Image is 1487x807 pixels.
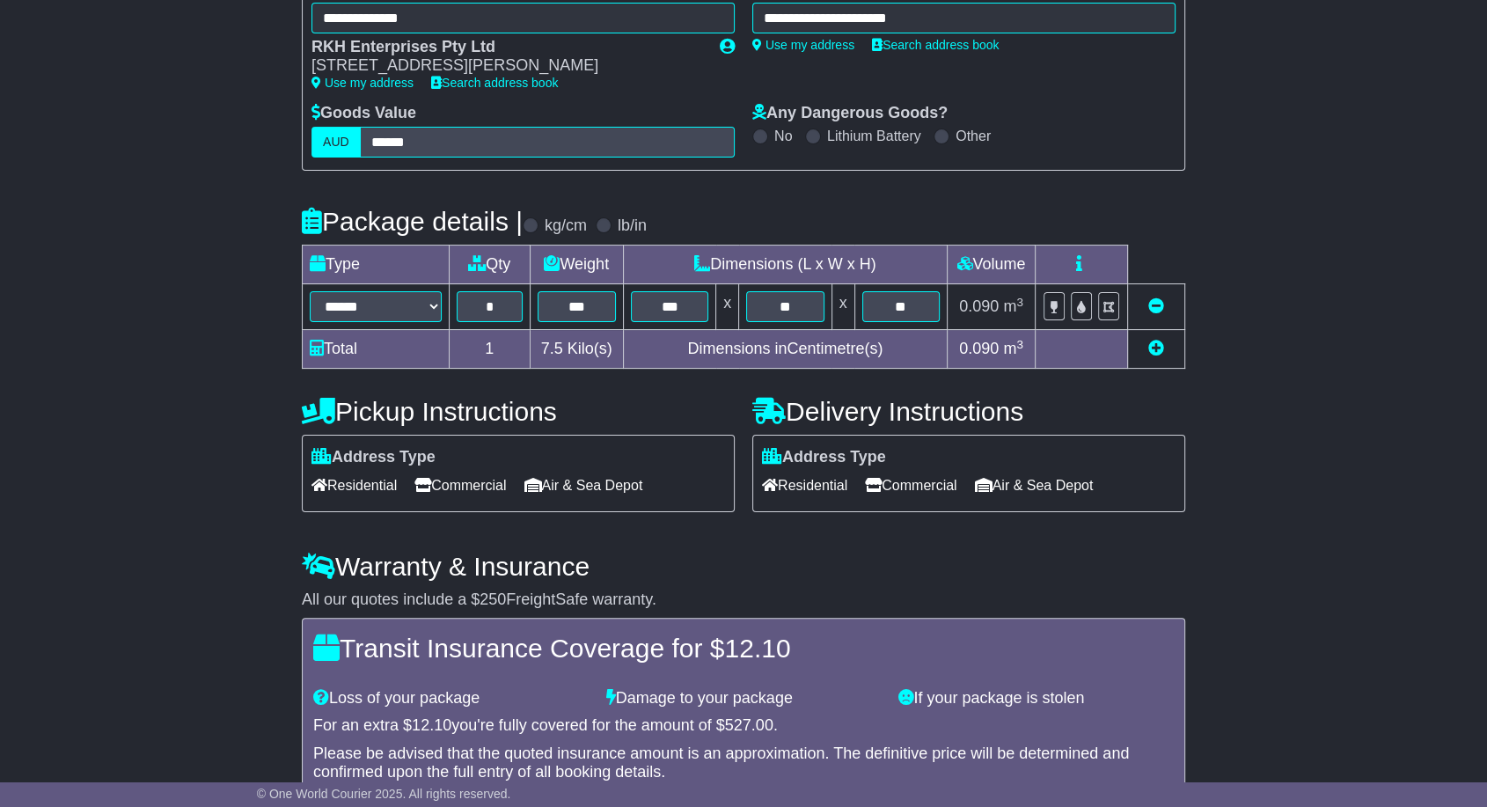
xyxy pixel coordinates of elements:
[480,591,506,608] span: 250
[752,397,1185,426] h4: Delivery Instructions
[530,330,623,369] td: Kilo(s)
[541,340,563,357] span: 7.5
[618,216,647,236] label: lb/in
[623,330,947,369] td: Dimensions in Centimetre(s)
[304,689,597,708] div: Loss of your package
[890,689,1183,708] div: If your package is stolen
[831,284,854,330] td: x
[313,745,1174,782] div: Please be advised that the quoted insurance amount is an approximation. The definitive price will...
[762,472,847,499] span: Residential
[545,216,587,236] label: kg/cm
[752,38,854,52] a: Use my address
[450,246,531,284] td: Qty
[725,716,773,734] span: 527.00
[1016,338,1023,351] sup: 3
[311,56,702,76] div: [STREET_ADDRESS][PERSON_NAME]
[865,472,956,499] span: Commercial
[1003,297,1023,315] span: m
[1003,340,1023,357] span: m
[752,104,948,123] label: Any Dangerous Goods?
[716,284,739,330] td: x
[524,472,643,499] span: Air & Sea Depot
[530,246,623,284] td: Weight
[302,207,523,236] h4: Package details |
[311,472,397,499] span: Residential
[959,340,999,357] span: 0.090
[302,552,1185,581] h4: Warranty & Insurance
[414,472,506,499] span: Commercial
[975,472,1094,499] span: Air & Sea Depot
[956,128,991,144] label: Other
[827,128,921,144] label: Lithium Battery
[1148,340,1164,357] a: Add new item
[257,787,511,801] span: © One World Courier 2025. All rights reserved.
[311,76,414,90] a: Use my address
[302,397,735,426] h4: Pickup Instructions
[1016,296,1023,309] sup: 3
[412,716,451,734] span: 12.10
[311,448,436,467] label: Address Type
[724,634,790,663] span: 12.10
[872,38,999,52] a: Search address book
[313,716,1174,736] div: For an extra $ you're fully covered for the amount of $ .
[1148,297,1164,315] a: Remove this item
[431,76,558,90] a: Search address book
[597,689,890,708] div: Damage to your package
[450,330,531,369] td: 1
[959,297,999,315] span: 0.090
[311,127,361,158] label: AUD
[313,634,1174,663] h4: Transit Insurance Coverage for $
[623,246,947,284] td: Dimensions (L x W x H)
[311,104,416,123] label: Goods Value
[302,591,1185,610] div: All our quotes include a $ FreightSafe warranty.
[774,128,792,144] label: No
[303,330,450,369] td: Total
[762,448,886,467] label: Address Type
[947,246,1035,284] td: Volume
[311,38,702,57] div: RKH Enterprises Pty Ltd
[303,246,450,284] td: Type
